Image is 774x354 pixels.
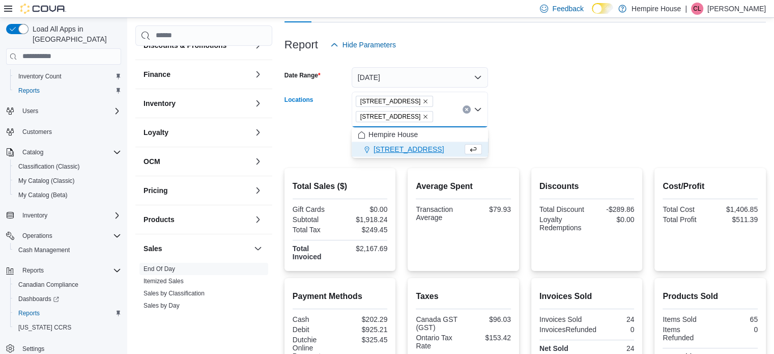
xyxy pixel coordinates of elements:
[374,144,444,154] span: [STREET_ADDRESS]
[22,148,43,156] span: Catalog
[28,24,121,44] span: Load All Apps in [GEOGRAPHIC_DATA]
[22,211,47,220] span: Inventory
[144,127,250,138] button: Loyalty
[589,315,634,323] div: 24
[14,307,44,319] a: Reports
[685,3,687,15] p: |
[18,230,56,242] button: Operations
[14,175,79,187] a: My Catalog (Classic)
[10,306,125,320] button: Reports
[252,155,264,168] button: OCM
[144,214,250,225] button: Products
[474,105,482,114] button: Close list of options
[352,127,488,142] button: Hempire House
[18,230,121,242] span: Operations
[284,71,321,79] label: Date Range
[22,232,52,240] span: Operations
[600,325,634,334] div: 0
[422,114,428,120] button: Remove 59 First Street from selection in this group
[326,35,400,55] button: Hide Parameters
[252,213,264,226] button: Products
[10,188,125,202] button: My Catalog (Beta)
[10,278,125,292] button: Canadian Compliance
[589,205,634,213] div: -$289.86
[144,243,250,254] button: Sales
[14,70,66,83] a: Inventory Count
[18,209,51,222] button: Inventory
[712,205,758,213] div: $1,406.85
[18,264,121,277] span: Reports
[252,184,264,197] button: Pricing
[293,290,388,303] h2: Payment Methods
[663,315,708,323] div: Items Sold
[360,112,421,122] span: [STREET_ADDRESS]
[14,321,75,334] a: [US_STATE] CCRS
[22,107,38,115] span: Users
[144,265,175,273] span: End Of Day
[342,336,387,344] div: $325.45
[663,215,708,224] div: Total Profit
[14,293,63,305] a: Dashboards
[10,159,125,174] button: Classification (Classic)
[422,98,428,104] button: Remove 18 Mill Street West from selection in this group
[144,69,250,79] button: Finance
[10,84,125,98] button: Reports
[14,244,121,256] span: Cash Management
[18,177,75,185] span: My Catalog (Classic)
[592,3,613,14] input: Dark Mode
[144,302,180,309] a: Sales by Day
[284,39,318,51] h3: Report
[352,127,488,157] div: Choose from the following options
[707,3,766,15] p: [PERSON_NAME]
[10,320,125,335] button: [US_STATE] CCRS
[293,180,388,193] h2: Total Sales ($)
[18,191,68,199] span: My Catalog (Beta)
[18,72,62,80] span: Inventory Count
[2,145,125,159] button: Catalog
[466,334,511,342] div: $153.42
[144,156,250,167] button: OCM
[144,185,250,196] button: Pricing
[144,98,250,108] button: Inventory
[14,321,121,334] span: Washington CCRS
[466,315,511,323] div: $96.03
[416,334,461,350] div: Ontario Tax Rate
[712,315,758,323] div: 65
[20,4,66,14] img: Cova
[416,180,511,193] h2: Average Spent
[2,263,125,278] button: Reports
[416,205,461,222] div: Transaction Average
[663,180,758,193] h2: Cost/Profit
[663,205,708,213] div: Total Cost
[18,105,121,117] span: Users
[2,229,125,243] button: Operations
[352,142,488,157] button: [STREET_ADDRESS]
[416,290,511,303] h2: Taxes
[18,125,121,138] span: Customers
[18,323,71,332] span: [US_STATE] CCRS
[10,292,125,306] a: Dashboards
[342,325,387,334] div: $925.21
[18,295,59,303] span: Dashboards
[416,315,461,332] div: Canada GST (GST)
[18,146,47,158] button: Catalog
[342,244,387,253] div: $2,167.69
[589,215,634,224] div: $0.00
[18,281,78,289] span: Canadian Compliance
[293,315,338,323] div: Cash
[18,264,48,277] button: Reports
[18,246,70,254] span: Cash Management
[18,105,42,117] button: Users
[466,205,511,213] div: $79.93
[368,129,418,140] span: Hempire House
[18,126,56,138] a: Customers
[632,3,681,15] p: Hempire House
[293,215,338,224] div: Subtotal
[356,96,434,107] span: 18 Mill Street West
[712,215,758,224] div: $511.39
[252,68,264,80] button: Finance
[293,226,338,234] div: Total Tax
[18,162,80,171] span: Classification (Classic)
[144,278,184,285] a: Itemized Sales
